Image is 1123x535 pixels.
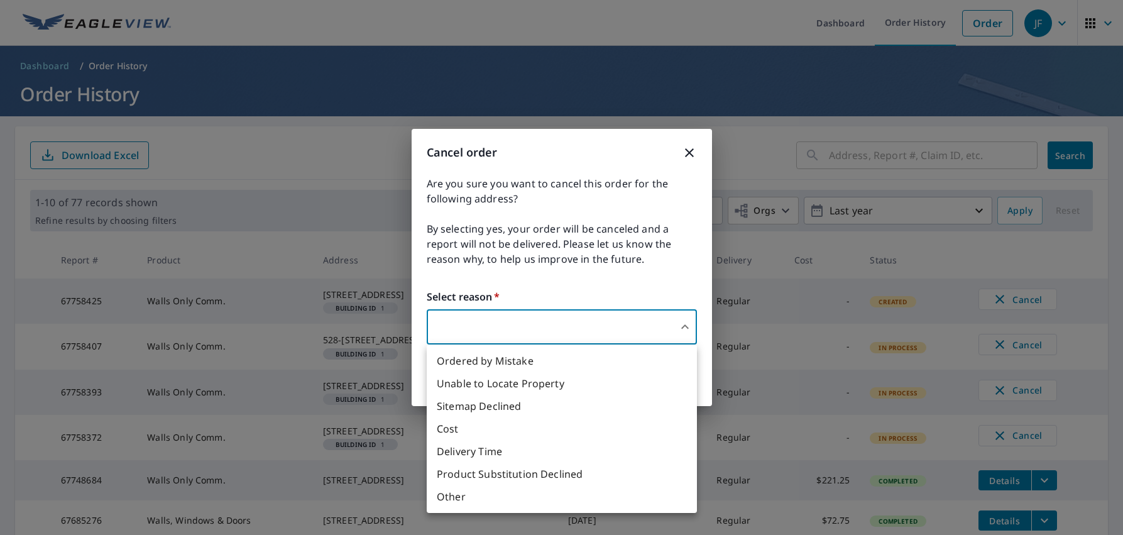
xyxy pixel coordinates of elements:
[427,485,697,508] li: Other
[427,463,697,485] li: Product Substitution Declined
[427,372,697,395] li: Unable to Locate Property
[427,417,697,440] li: Cost
[427,395,697,417] li: Sitemap Declined
[427,440,697,463] li: Delivery Time
[427,350,697,372] li: Ordered by Mistake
